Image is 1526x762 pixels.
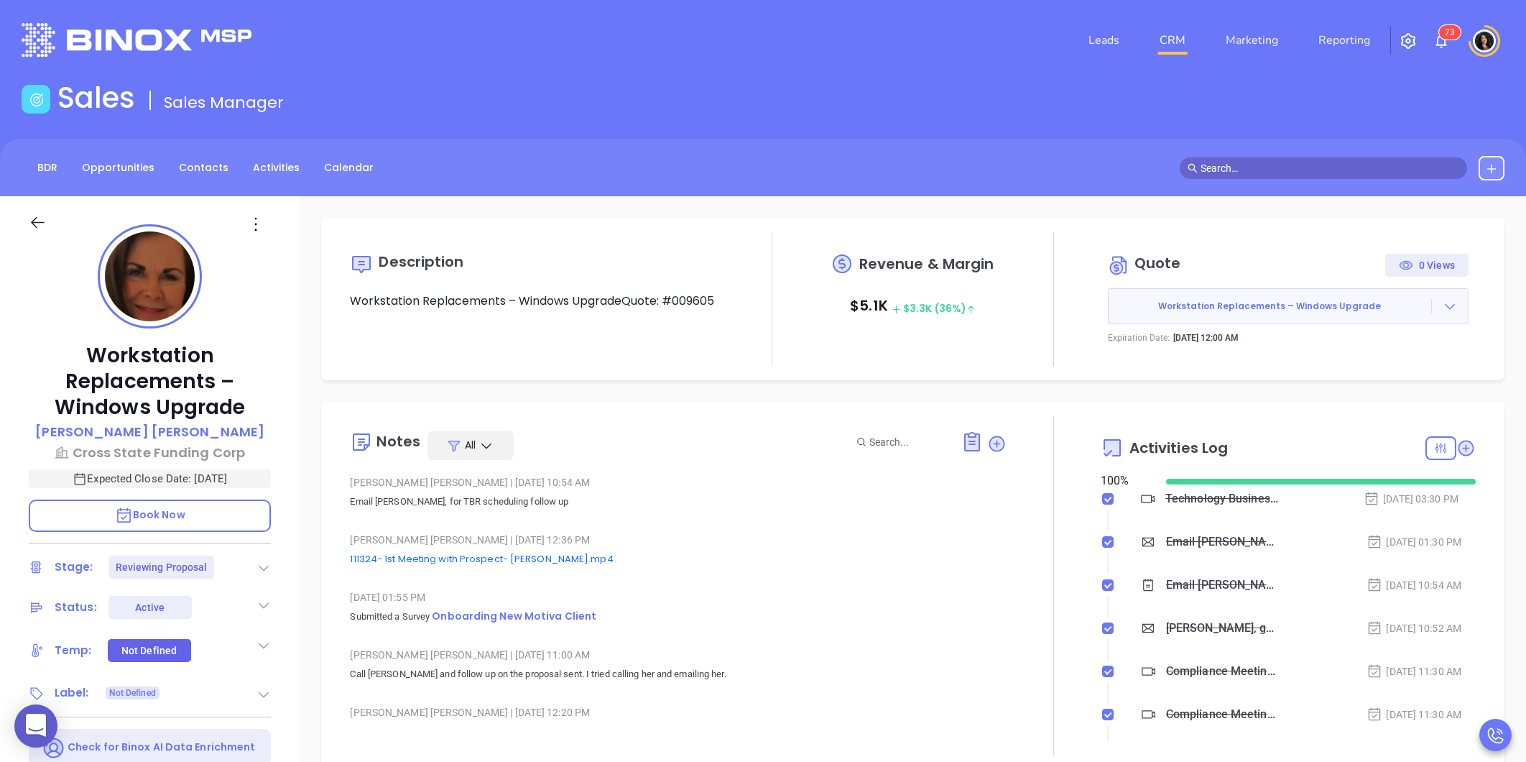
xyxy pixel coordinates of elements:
[892,301,976,316] span: $ 3.3K (36%)
[29,469,271,488] p: Expected Close Date: [DATE]
[164,91,284,114] span: Sales Manager
[1367,620,1461,636] div: [DATE] 10:52 AM
[1433,32,1450,50] img: iconNotification
[1445,27,1450,37] span: 7
[376,434,420,449] div: Notes
[350,608,1007,625] p: Submitted a Survey
[1166,618,1280,639] div: [PERSON_NAME], got 10 mins?
[350,472,1007,493] div: [PERSON_NAME] [PERSON_NAME] [DATE] 10:54 AM
[1173,331,1239,344] p: [DATE] 12:00 AM
[1364,491,1458,507] div: [DATE] 03:30 PM
[1220,26,1284,55] a: Marketing
[109,685,156,701] span: Not Defined
[115,508,185,522] span: Book Now
[1367,707,1461,722] div: [DATE] 11:30 AM
[510,534,512,546] span: |
[1165,488,1280,510] div: Technology Business Review Zoom with [PERSON_NAME]
[135,596,165,619] div: Active
[105,231,195,321] img: profile-user
[379,252,463,272] span: Description
[1108,254,1131,277] img: Circle dollar
[55,556,93,578] div: Stage:
[1166,531,1280,553] div: Email [PERSON_NAME] proposal follow up - [PERSON_NAME]
[29,343,271,421] p: Workstation Replacements – Windows Upgrade
[1400,32,1417,50] img: iconSetting
[1083,26,1125,55] a: Leads
[1109,300,1431,313] span: Workstation Replacements – Windows Upgrade
[55,640,92,661] div: Temp:
[350,552,613,566] a: 111324- 1st Meeting with Prospect- [PERSON_NAME].mp4
[170,156,237,180] a: Contacts
[55,682,89,704] div: Label:
[22,23,251,57] img: logo
[510,707,512,718] span: |
[850,293,976,321] p: $ 5.1K
[1129,441,1228,455] span: Activities Log
[1450,27,1455,37] span: 3
[1101,472,1149,490] div: 100 %
[1313,26,1376,55] a: Reporting
[35,422,264,443] a: [PERSON_NAME] [PERSON_NAME]
[1108,331,1170,344] p: Expiration Date:
[1367,534,1461,550] div: [DATE] 01:30 PM
[510,477,512,488] span: |
[350,529,1007,551] div: [PERSON_NAME] [PERSON_NAME] [DATE] 12:36 PM
[57,81,135,115] h1: Sales
[29,443,271,462] a: Cross State Funding Corp
[510,649,512,661] span: |
[116,556,208,579] div: Reviewing Proposal
[40,735,65,760] img: Ai-Enrich-DaqCidB-.svg
[315,156,382,180] a: Calendar
[1188,163,1198,173] span: search
[1473,29,1496,52] img: user
[350,587,1007,608] div: [DATE] 01:55 PM
[29,156,66,180] a: BDR
[1166,704,1280,725] div: Compliance Meeting with [PERSON_NAME]
[73,156,163,180] a: Opportunities
[1399,254,1455,277] div: 0 Views
[432,609,596,623] span: Onboarding New Motiva Client
[1134,253,1181,273] span: Quote
[869,434,945,450] input: Search...
[1201,160,1459,176] input: Search…
[121,639,177,662] div: Not Defined
[465,438,476,452] span: All
[1108,288,1469,324] button: Workstation Replacements – Windows Upgrade
[35,422,264,441] p: [PERSON_NAME] [PERSON_NAME]
[350,702,1007,723] div: [PERSON_NAME] [PERSON_NAME] [DATE] 12:20 PM
[350,666,1007,683] p: Call [PERSON_NAME] and follow up on the proposal sent. I tried calling her and emailing her.
[350,644,1007,666] div: [PERSON_NAME] [PERSON_NAME] [DATE] 11:00 AM
[350,293,725,310] p: Workstation Replacements – Windows UpgradeQuote: #009605
[1166,661,1280,682] div: Compliance Meeting with [PERSON_NAME]
[350,493,1007,510] p: Email [PERSON_NAME], for TBR scheduling follow up
[1154,26,1191,55] a: CRM
[1439,25,1461,40] sup: 73
[859,257,994,271] span: Revenue & Margin
[1166,574,1280,596] div: Email [PERSON_NAME], for TBR scheduling follow up
[55,597,97,618] div: Status:
[1367,577,1461,593] div: [DATE] 10:54 AM
[244,156,308,180] a: Activities
[68,740,255,755] p: Check for Binox AI Data Enrichment
[1367,664,1461,679] div: [DATE] 11:30 AM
